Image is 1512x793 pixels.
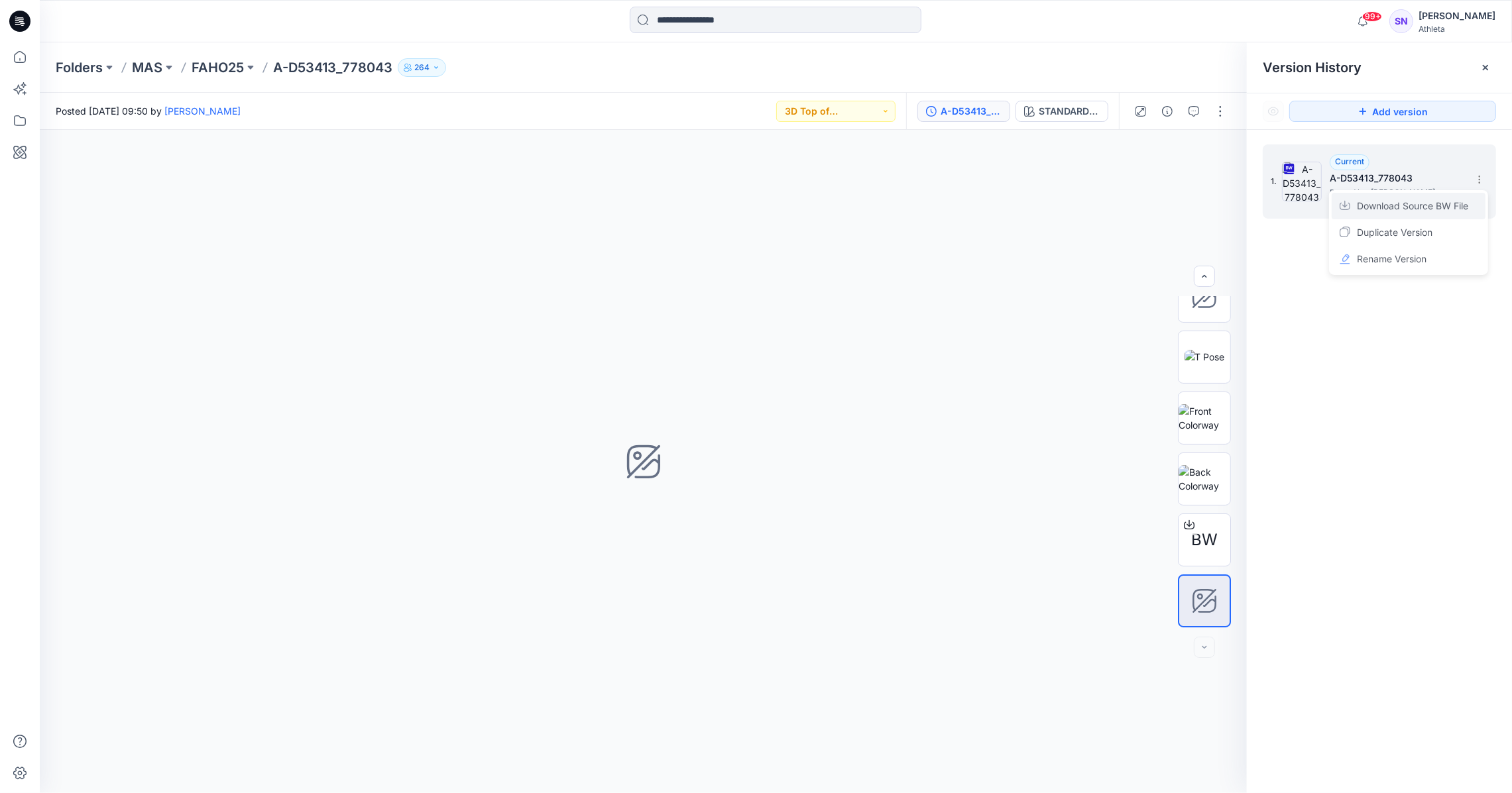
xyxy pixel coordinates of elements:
div: STANDARD GREY [1039,104,1100,119]
span: Posted [DATE] 09:50 by [56,104,241,118]
p: A-D53413_778043 [273,58,392,77]
button: STANDARD GREY [1016,101,1108,122]
span: Rename Version [1357,251,1426,267]
button: Show Hidden Versions [1263,101,1284,122]
button: Details [1157,101,1178,122]
a: [PERSON_NAME] [164,105,241,117]
span: Posted by: Chandula Pathirana [1330,186,1462,199]
div: SN [1389,9,1413,33]
img: Back Colorway [1179,465,1230,493]
img: A-D53413_778043 [1282,162,1322,201]
img: Front Colorway [1179,404,1230,432]
button: Close [1480,62,1491,73]
div: [PERSON_NAME] [1419,8,1495,24]
a: FAHO25 [192,58,244,77]
span: 1. [1271,176,1277,187]
p: 264 [414,60,430,75]
button: 264 [398,58,446,77]
div: A-D53413_778043 [941,104,1002,119]
h5: A-D53413_778043 [1330,170,1462,186]
span: Current [1335,156,1364,166]
a: Folders [56,58,103,77]
button: A-D53413_778043 [917,101,1010,122]
div: Athleta [1419,24,1495,34]
span: Download Source BW File [1357,198,1468,214]
a: MAS [132,58,162,77]
span: 99+ [1362,11,1382,22]
span: Version History [1263,60,1362,76]
button: Add version [1289,101,1496,122]
img: T Pose [1185,350,1225,364]
span: BW [1191,528,1218,552]
span: Duplicate Version [1357,225,1432,240]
